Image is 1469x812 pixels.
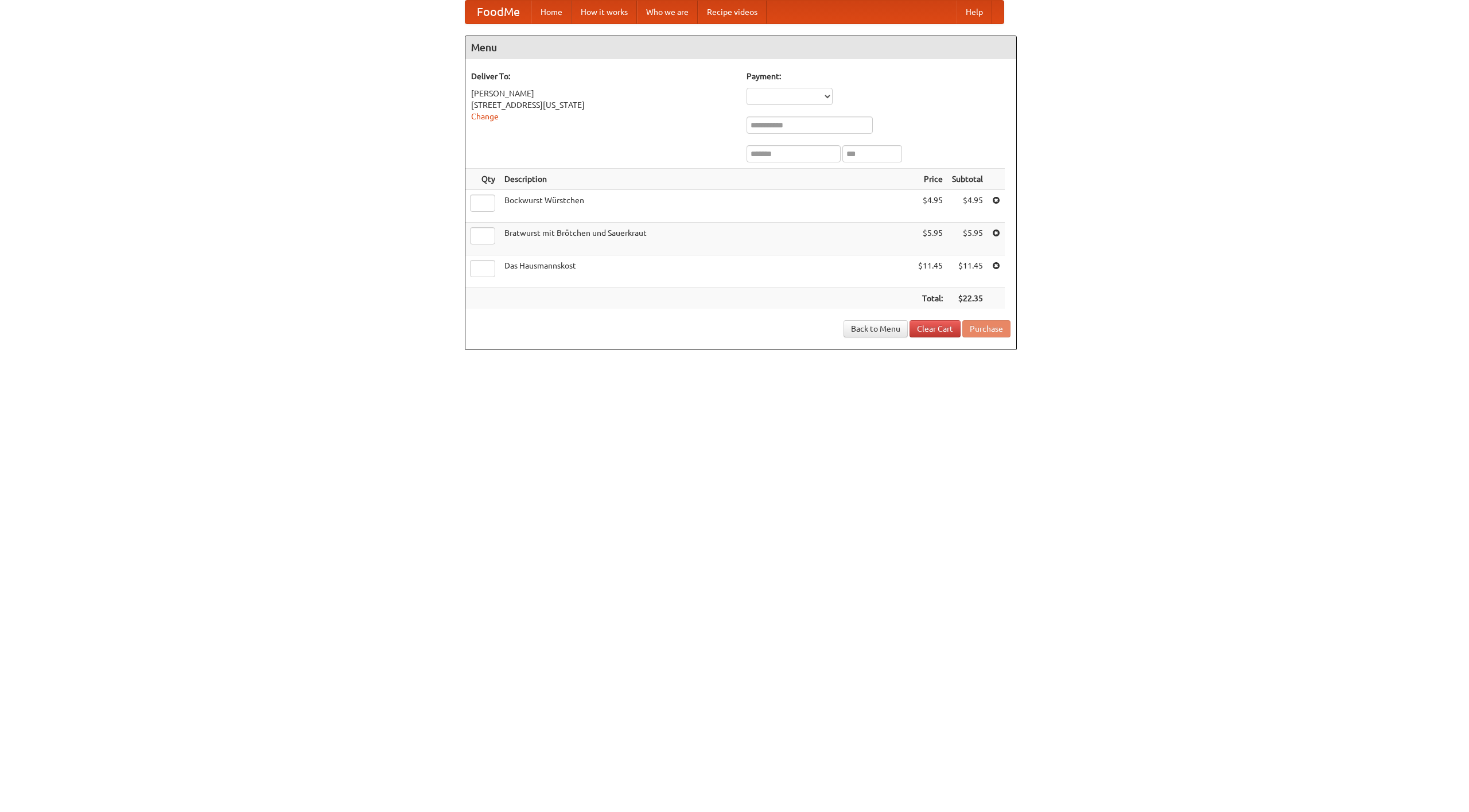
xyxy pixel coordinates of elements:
[500,223,914,255] td: Bratwurst mit Brötchen und Sauerkraut
[947,255,988,288] td: $11.45
[947,190,988,223] td: $4.95
[500,190,914,223] td: Bockwurst Würstchen
[465,169,500,190] th: Qty
[947,169,988,190] th: Subtotal
[844,320,908,337] a: Back to Menu
[962,320,1011,337] button: Purchase
[914,255,947,288] td: $11.45
[572,1,637,24] a: How it works
[914,223,947,255] td: $5.95
[914,288,947,309] th: Total:
[914,190,947,223] td: $4.95
[500,255,914,288] td: Das Hausmannskost
[947,288,988,309] th: $22.35
[637,1,698,24] a: Who we are
[910,320,961,337] a: Clear Cart
[471,99,735,111] div: [STREET_ADDRESS][US_STATE]
[471,112,499,121] a: Change
[500,169,914,190] th: Description
[471,71,735,82] h5: Deliver To:
[531,1,572,24] a: Home
[914,169,947,190] th: Price
[465,1,531,24] a: FoodMe
[747,71,1011,82] h5: Payment:
[957,1,992,24] a: Help
[465,36,1016,59] h4: Menu
[471,88,735,99] div: [PERSON_NAME]
[947,223,988,255] td: $5.95
[698,1,767,24] a: Recipe videos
